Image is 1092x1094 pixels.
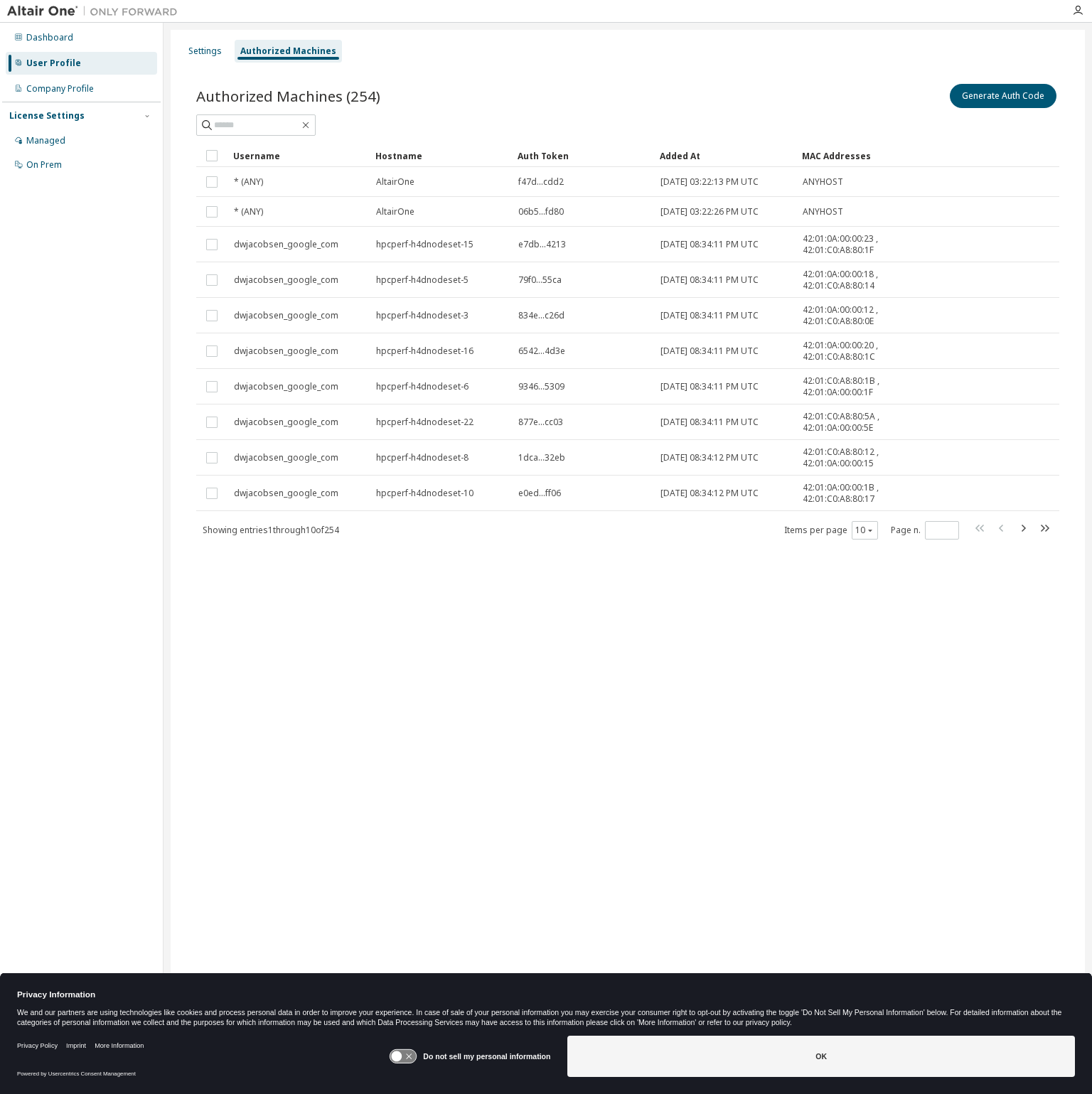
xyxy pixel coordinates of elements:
span: [DATE] 08:34:11 PM UTC [660,381,759,392]
span: e7db...4213 [518,239,566,250]
div: Dashboard [26,32,73,43]
img: Altair One [7,4,185,18]
span: dwjacobsen_google_com [234,274,338,286]
div: Settings [188,45,222,57]
span: [DATE] 08:34:12 PM UTC [660,452,759,463]
span: hpcperf-h4dnodeset-22 [376,417,473,428]
span: hpcperf-h4dnodeset-6 [376,381,469,392]
span: [DATE] 03:22:26 PM UTC [660,206,759,218]
span: [DATE] 08:34:11 PM UTC [660,274,759,286]
span: 42:01:C0:A8:80:12 , 42:01:0A:00:00:15 [803,446,909,469]
span: Authorized Machines (254) [196,86,380,106]
span: ANYHOST [803,206,843,218]
div: Managed [26,135,65,146]
span: 42:01:C0:A8:80:1B , 42:01:0A:00:00:1F [803,375,909,398]
span: Showing entries 1 through 10 of 254 [203,524,339,536]
div: Username [233,144,364,167]
div: License Settings [9,110,85,122]
span: hpcperf-h4dnodeset-8 [376,452,469,463]
span: 42:01:0A:00:00:12 , 42:01:C0:A8:80:0E [803,304,909,327]
span: 877e...cc03 [518,417,563,428]
span: f47d...cdd2 [518,176,564,188]
span: Items per page [784,521,878,540]
span: [DATE] 08:34:11 PM UTC [660,239,759,250]
div: MAC Addresses [802,144,910,167]
span: dwjacobsen_google_com [234,417,338,428]
span: [DATE] 03:22:13 PM UTC [660,176,759,188]
span: AltairOne [376,206,414,218]
span: [DATE] 08:34:11 PM UTC [660,417,759,428]
span: 6542...4d3e [518,345,565,357]
div: User Profile [26,58,81,69]
span: e0ed...ff06 [518,488,561,499]
span: ANYHOST [803,176,843,188]
div: Company Profile [26,83,94,95]
span: dwjacobsen_google_com [234,452,338,463]
span: dwjacobsen_google_com [234,488,338,499]
span: [DATE] 08:34:12 PM UTC [660,488,759,499]
button: 10 [855,525,874,536]
span: hpcperf-h4dnodeset-15 [376,239,473,250]
span: * (ANY) [234,206,263,218]
span: AltairOne [376,176,414,188]
span: hpcperf-h4dnodeset-16 [376,345,473,357]
span: 42:01:0A:00:00:23 , 42:01:C0:A8:80:1F [803,233,909,256]
div: Authorized Machines [240,45,336,57]
span: dwjacobsen_google_com [234,345,338,357]
span: hpcperf-h4dnodeset-5 [376,274,469,286]
span: dwjacobsen_google_com [234,381,338,392]
span: 42:01:C0:A8:80:5A , 42:01:0A:00:00:5E [803,411,909,434]
span: 834e...c26d [518,310,564,321]
span: [DATE] 08:34:11 PM UTC [660,345,759,357]
span: 06b5...fd80 [518,206,564,218]
span: 79f0...55ca [518,274,562,286]
div: Added At [660,144,791,167]
span: dwjacobsen_google_com [234,239,338,250]
span: 42:01:0A:00:00:1B , 42:01:C0:A8:80:17 [803,482,909,505]
span: 42:01:0A:00:00:18 , 42:01:C0:A8:80:14 [803,269,909,291]
button: Generate Auth Code [950,84,1056,108]
span: [DATE] 08:34:11 PM UTC [660,310,759,321]
span: dwjacobsen_google_com [234,310,338,321]
span: hpcperf-h4dnodeset-10 [376,488,473,499]
span: hpcperf-h4dnodeset-3 [376,310,469,321]
span: 42:01:0A:00:00:20 , 42:01:C0:A8:80:1C [803,340,909,363]
span: 1dca...32eb [518,452,565,463]
div: Auth Token [518,144,648,167]
span: * (ANY) [234,176,263,188]
span: Page n. [891,521,959,540]
div: Hostname [375,144,506,167]
div: On Prem [26,159,62,171]
span: 9346...5309 [518,381,564,392]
